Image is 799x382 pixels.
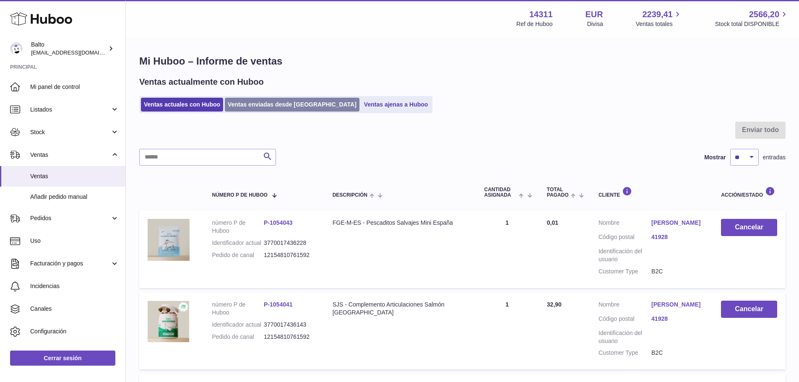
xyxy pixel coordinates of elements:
img: 1754381750.png [148,301,190,343]
h1: Mi Huboo – Informe de ventas [139,55,786,68]
dt: número P de Huboo [212,301,264,317]
span: Total pagado [547,187,569,198]
dt: Identificador actual [212,321,264,329]
span: Ventas [30,172,119,180]
span: Mi panel de control [30,83,119,91]
span: Stock [30,128,110,136]
span: 2566,20 [749,9,779,20]
dt: Identificación del usuario [599,329,651,345]
span: Canales [30,305,119,313]
div: Cliente [599,187,704,198]
dt: Identificador actual [212,239,264,247]
span: Ventas [30,151,110,159]
a: 2566,20 Stock total DISPONIBLE [715,9,789,28]
dt: Código postal [599,233,651,243]
strong: 14311 [529,9,553,20]
dd: 3770017436228 [264,239,316,247]
a: Ventas actuales con Huboo [141,98,223,112]
span: 2239,41 [642,9,672,20]
dt: Customer Type [599,349,651,357]
dt: Pedido de canal [212,333,264,341]
dt: Customer Type [599,268,651,275]
span: número P de Huboo [212,192,267,198]
a: 41928 [651,315,704,323]
div: SJS - Complemento Articulaciones Salmón [GEOGRAPHIC_DATA] [333,301,468,317]
span: Cantidad ASIGNADA [484,187,517,198]
span: Añadir pedido manual [30,193,119,201]
a: Ventas ajenas a Huboo [361,98,431,112]
dd: 12154810761592 [264,251,316,259]
span: Incidencias [30,282,119,290]
span: Uso [30,237,119,245]
dd: B2C [651,268,704,275]
h2: Ventas actualmente con Huboo [139,76,264,88]
dt: Nombre [599,219,651,229]
a: Ventas enviadas desde [GEOGRAPHIC_DATA] [225,98,359,112]
span: Pedidos [30,214,110,222]
dt: Nombre [599,301,651,311]
span: Descripción [333,192,367,198]
a: P-1054041 [264,301,293,308]
dd: 3770017436143 [264,321,316,329]
a: 41928 [651,233,704,241]
td: 1 [476,292,538,369]
dd: B2C [651,349,704,357]
span: 32,90 [547,301,562,308]
dt: número P de Huboo [212,219,264,235]
a: P-1054043 [264,219,293,226]
button: Cancelar [721,301,777,318]
span: Facturación y pagos [30,260,110,268]
dt: Pedido de canal [212,251,264,259]
img: 143111755177971.png [148,219,190,261]
a: 2239,41 Ventas totales [636,9,682,28]
div: FGE-M-ES - Pescaditos Salvajes Mini España [333,219,468,227]
div: Balto [31,41,107,57]
a: Cerrar sesión [10,351,115,366]
a: [PERSON_NAME] [651,219,704,227]
div: Ref de Huboo [516,20,552,28]
span: Ventas totales [636,20,682,28]
span: Configuración [30,327,119,335]
span: 0,01 [547,219,558,226]
span: [EMAIL_ADDRESS][DOMAIN_NAME] [31,49,123,56]
span: Stock total DISPONIBLE [715,20,789,28]
strong: EUR [586,9,603,20]
span: entradas [763,153,786,161]
img: internalAdmin-14311@internal.huboo.com [10,42,23,55]
td: 1 [476,210,538,288]
label: Mostrar [704,153,726,161]
a: [PERSON_NAME] [651,301,704,309]
span: Listados [30,106,110,114]
div: Acción/Estado [721,187,777,198]
dd: 12154810761592 [264,333,316,341]
dt: Identificación del usuario [599,247,651,263]
dt: Código postal [599,315,651,325]
button: Cancelar [721,219,777,236]
div: Divisa [587,20,603,28]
